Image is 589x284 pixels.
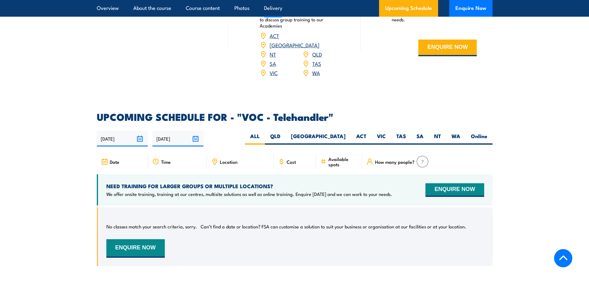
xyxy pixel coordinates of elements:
a: SA [270,60,276,67]
a: NT [270,50,276,58]
input: From date [97,131,148,146]
span: Date [110,159,119,164]
span: Available spots [328,156,358,167]
h4: NEED TRAINING FOR LARGER GROUPS OR MULTIPLE LOCATIONS? [106,183,392,189]
span: Time [161,159,171,164]
label: ALL [245,133,265,145]
label: VIC [372,133,391,145]
span: Cost [287,159,296,164]
a: WA [312,69,320,76]
a: [GEOGRAPHIC_DATA] [270,41,319,49]
a: VIC [270,69,278,76]
button: ENQUIRE NOW [425,183,484,197]
a: QLD [312,50,322,58]
input: To date [152,131,203,146]
span: Location [220,159,237,164]
label: TAS [391,133,411,145]
h2: UPCOMING SCHEDULE FOR - "VOC - Telehandler" [97,112,493,121]
a: TAS [312,60,321,67]
label: [GEOGRAPHIC_DATA] [286,133,351,145]
p: Book your training now or enquire [DATE] to discuss group training to our Academies [260,10,345,29]
p: We offer onsite training, training at our centres, multisite solutions as well as online training... [106,191,392,197]
label: Online [466,133,493,145]
label: QLD [265,133,286,145]
label: NT [429,133,446,145]
button: ENQUIRE NOW [418,40,477,56]
label: WA [446,133,466,145]
span: How many people? [375,159,415,164]
a: ACT [270,32,279,39]
label: SA [411,133,429,145]
button: ENQUIRE NOW [106,239,165,258]
label: ACT [351,133,372,145]
p: No classes match your search criteria, sorry. [106,223,197,230]
p: Can’t find a date or location? FSA can customise a solution to suit your business or organisation... [201,223,466,230]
